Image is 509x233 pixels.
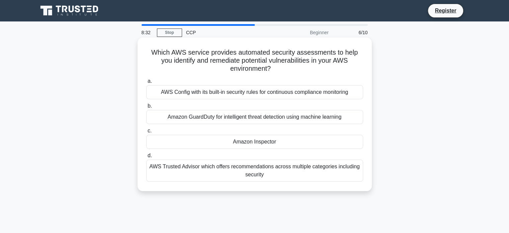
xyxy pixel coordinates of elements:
div: Amazon Inspector [146,135,363,149]
a: Register [431,6,460,15]
span: b. [148,103,152,109]
h5: Which AWS service provides automated security assessments to help you identify and remediate pote... [146,48,364,73]
div: Amazon GuardDuty for intelligent threat detection using machine learning [146,110,363,124]
span: a. [148,78,152,84]
span: d. [148,153,152,158]
a: Stop [157,28,182,37]
div: 8:32 [138,26,157,39]
div: Beginner [274,26,333,39]
div: 6/10 [333,26,372,39]
div: CCP [182,26,274,39]
div: AWS Trusted Advisor which offers recommendations across multiple categories including security [146,160,363,182]
div: AWS Config with its built-in security rules for continuous compliance monitoring [146,85,363,99]
span: c. [148,128,152,133]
